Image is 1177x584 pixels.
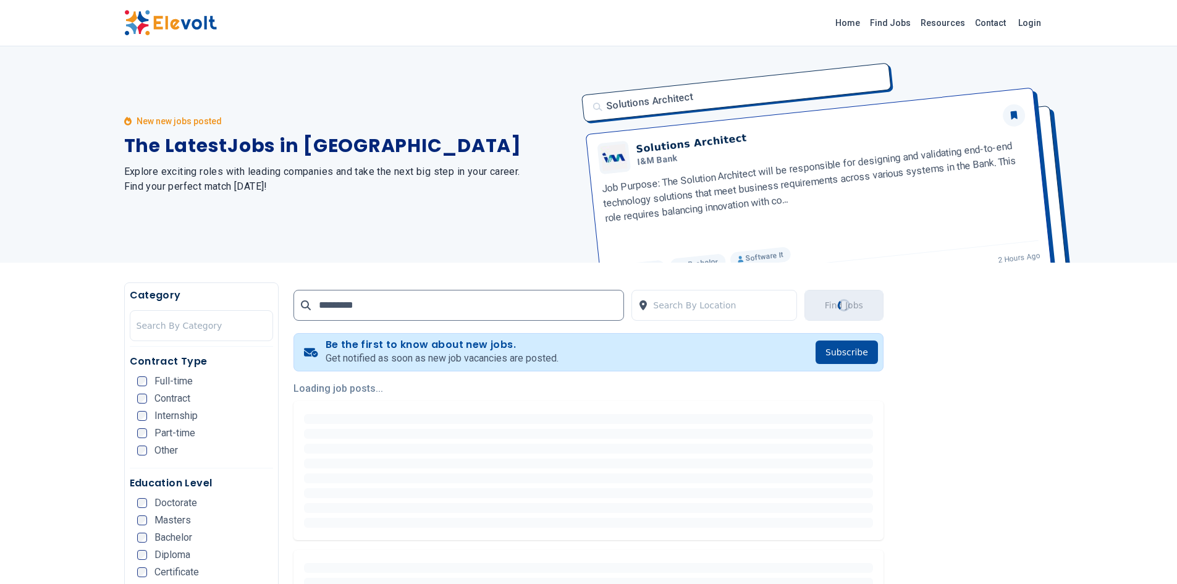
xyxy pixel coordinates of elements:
p: Loading job posts... [293,381,884,396]
span: Part-time [154,428,195,438]
a: Login [1011,11,1048,35]
h5: Education Level [130,476,274,491]
button: Subscribe [816,341,878,364]
input: Part-time [137,428,147,438]
img: Elevolt [124,10,217,36]
a: Home [830,13,865,33]
input: Full-time [137,376,147,386]
span: Internship [154,411,198,421]
a: Find Jobs [865,13,916,33]
h4: Be the first to know about new jobs. [326,339,559,351]
h1: The Latest Jobs in [GEOGRAPHIC_DATA] [124,135,574,157]
input: Internship [137,411,147,421]
div: Loading... [836,297,853,314]
a: Contact [970,13,1011,33]
input: Contract [137,394,147,404]
span: Diploma [154,550,190,560]
h5: Category [130,288,274,303]
iframe: Chat Widget [1115,525,1177,584]
span: Doctorate [154,498,197,508]
h5: Contract Type [130,354,274,369]
a: Resources [916,13,970,33]
span: Full-time [154,376,193,386]
button: Find JobsLoading... [804,290,884,321]
input: Certificate [137,567,147,577]
span: Other [154,446,178,455]
input: Other [137,446,147,455]
input: Diploma [137,550,147,560]
input: Masters [137,515,147,525]
span: Masters [154,515,191,525]
span: Contract [154,394,190,404]
p: Get notified as soon as new job vacancies are posted. [326,351,559,366]
span: Certificate [154,567,199,577]
input: Doctorate [137,498,147,508]
h2: Explore exciting roles with leading companies and take the next big step in your career. Find you... [124,164,574,194]
span: Bachelor [154,533,192,543]
p: New new jobs posted [137,115,222,127]
input: Bachelor [137,533,147,543]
